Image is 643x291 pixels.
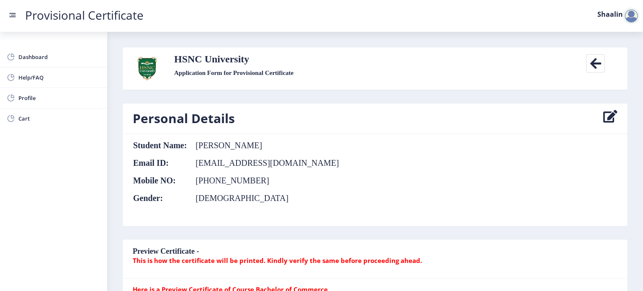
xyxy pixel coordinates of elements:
[133,256,422,265] b: This is how the certificate will be printed. Kindly verify the same before proceeding ahead.
[597,11,623,18] label: Shaalin
[174,68,293,78] label: Application Form for Provisional Certificate
[18,113,100,124] span: Cart
[123,239,628,278] nb-card-header: Preview Certificate -
[133,54,162,83] img: hsnc.png
[18,72,100,82] span: Help/FAQ
[17,11,152,20] a: Provisional Certificate
[187,141,339,150] td: [PERSON_NAME]
[133,193,187,203] th: Gender:
[174,54,249,64] label: HSNC University
[586,54,605,73] i: Back
[133,110,235,127] h3: Personal Details
[187,193,339,203] td: [DEMOGRAPHIC_DATA]
[133,176,187,185] th: Mobile NO:
[133,141,187,150] th: Student Name:
[18,93,100,103] span: Profile
[18,52,100,62] span: Dashboard
[187,176,339,185] td: [PHONE_NUMBER]
[187,158,339,167] td: [EMAIL_ADDRESS][DOMAIN_NAME]
[133,158,187,167] th: Email ID:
